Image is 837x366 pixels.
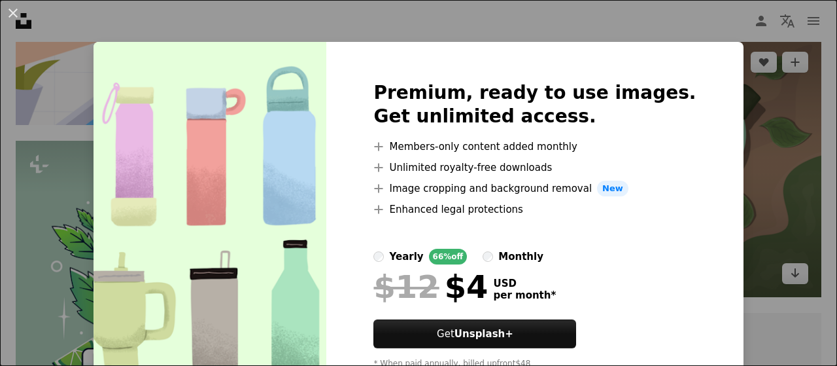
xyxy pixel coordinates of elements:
[373,139,696,155] li: Members-only content added monthly
[483,251,493,262] input: monthly
[373,251,384,262] input: yearly66%off
[373,320,576,348] button: GetUnsplash+
[373,81,696,128] h2: Premium, ready to use images. Get unlimited access.
[429,249,468,265] div: 66% off
[373,202,696,217] li: Enhanced legal protections
[493,278,556,289] span: USD
[373,270,439,304] span: $12
[373,270,488,304] div: $4
[498,249,543,265] div: monthly
[389,249,423,265] div: yearly
[597,181,628,196] span: New
[454,328,513,340] strong: Unsplash+
[373,160,696,175] li: Unlimited royalty-free downloads
[373,181,696,196] li: Image cropping and background removal
[493,289,556,301] span: per month *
